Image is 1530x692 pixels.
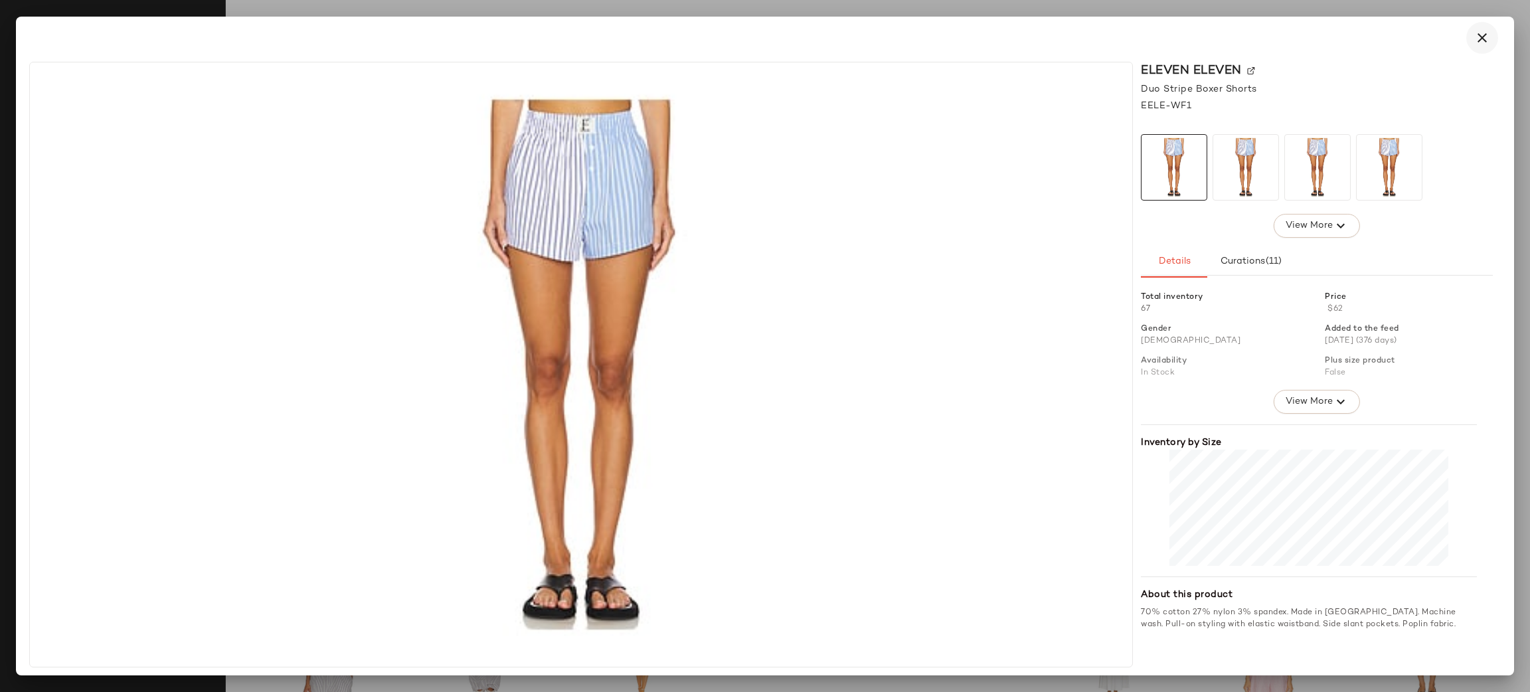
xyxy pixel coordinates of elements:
[1274,214,1360,238] button: View More
[1265,256,1282,267] span: (11)
[1285,135,1350,200] img: EELE-WF1_V1.jpg
[1141,436,1477,450] div: Inventory by Size
[38,70,1124,659] img: EELE-WF1_V1.jpg
[1213,135,1278,200] img: EELE-WF1_V1.jpg
[1357,135,1422,200] img: EELE-WF1_V1.jpg
[1285,218,1333,234] span: View More
[1141,82,1257,96] span: Duo Stripe Boxer Shorts
[1141,99,1191,113] span: EELE-WF1
[1157,256,1190,267] span: Details
[1219,256,1282,267] span: Curations
[1247,67,1255,75] img: svg%3e
[1141,588,1477,602] div: About this product
[1285,394,1333,410] span: View More
[1142,135,1207,200] img: EELE-WF1_V1.jpg
[1141,607,1477,631] div: 70% cotton 27% nylon 3% spandex. Made in [GEOGRAPHIC_DATA]. Machine wash. Pull-on styling with el...
[1274,390,1360,414] button: View More
[1141,62,1242,80] span: Eleven Eleven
